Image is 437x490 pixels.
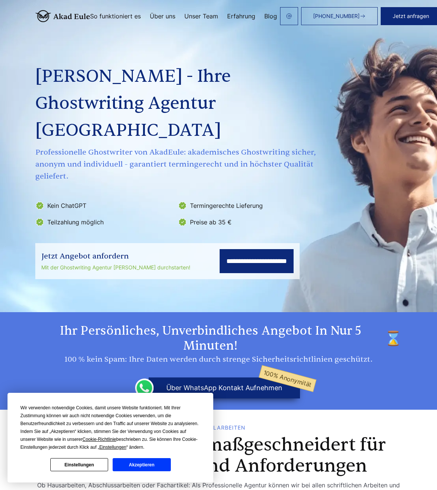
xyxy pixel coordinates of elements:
img: logo [35,10,90,22]
span: Cookie-Richtlinie [83,437,116,442]
li: Teilzahlung möglich [35,216,173,228]
div: BEISPIELARBEITEN [35,425,402,431]
a: So funktioniert es [90,13,141,19]
div: Wir verwenden notwendige Cookies, damit unsere Website funktioniert. Mit Ihrer Zustimmung können ... [20,404,200,451]
div: Mit der Ghostwriting Agentur [PERSON_NAME] durchstarten! [41,263,190,272]
span: 100% Anonymität [259,365,316,392]
li: Termingerechte Lieferung [178,200,316,212]
img: email [286,13,292,19]
h1: [PERSON_NAME] - Ihre Ghostwriting Agentur [GEOGRAPHIC_DATA] [35,63,318,144]
span: Professionelle Ghostwriter von AkadEule: akademisches Ghostwriting sicher, anonym und individuell... [35,146,318,182]
button: über WhatsApp Kontakt aufnehmen100% Anonymität [149,377,300,398]
button: Einstellungen [50,458,108,471]
button: Akzeptieren [113,458,170,471]
span: [PHONE_NUMBER] [313,13,360,19]
a: Unser Team [184,13,218,19]
span: Einstellungen [99,445,126,450]
div: Cookie Consent Prompt [8,393,213,482]
li: Kein ChatGPT [35,200,173,212]
a: Erfahrung [227,13,255,19]
div: 100 % kein Spam: Ihre Daten werden durch strenge Sicherheitsrichtlinien geschützt. [35,353,402,365]
a: [PHONE_NUMBER] [301,7,378,25]
a: Blog [264,13,277,19]
h2: Ihr persönliches, unverbindliches Angebot in nur 5 Minuten! [35,323,402,353]
h2: Höchste Qualität, maßgeschneidert für Ihre Wünsche und Anforderungen [44,434,392,476]
a: Über uns [150,13,175,19]
li: Preise ab 35 € [178,216,316,228]
img: time [385,323,402,353]
div: Jetzt Angebot anfordern [41,250,190,262]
